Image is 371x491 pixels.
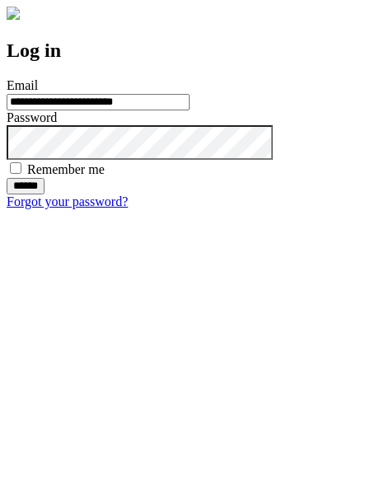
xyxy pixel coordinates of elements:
[7,194,128,208] a: Forgot your password?
[7,78,38,92] label: Email
[27,162,105,176] label: Remember me
[7,7,20,20] img: logo-4e3dc11c47720685a147b03b5a06dd966a58ff35d612b21f08c02c0306f2b779.png
[7,110,57,124] label: Password
[7,40,364,62] h2: Log in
